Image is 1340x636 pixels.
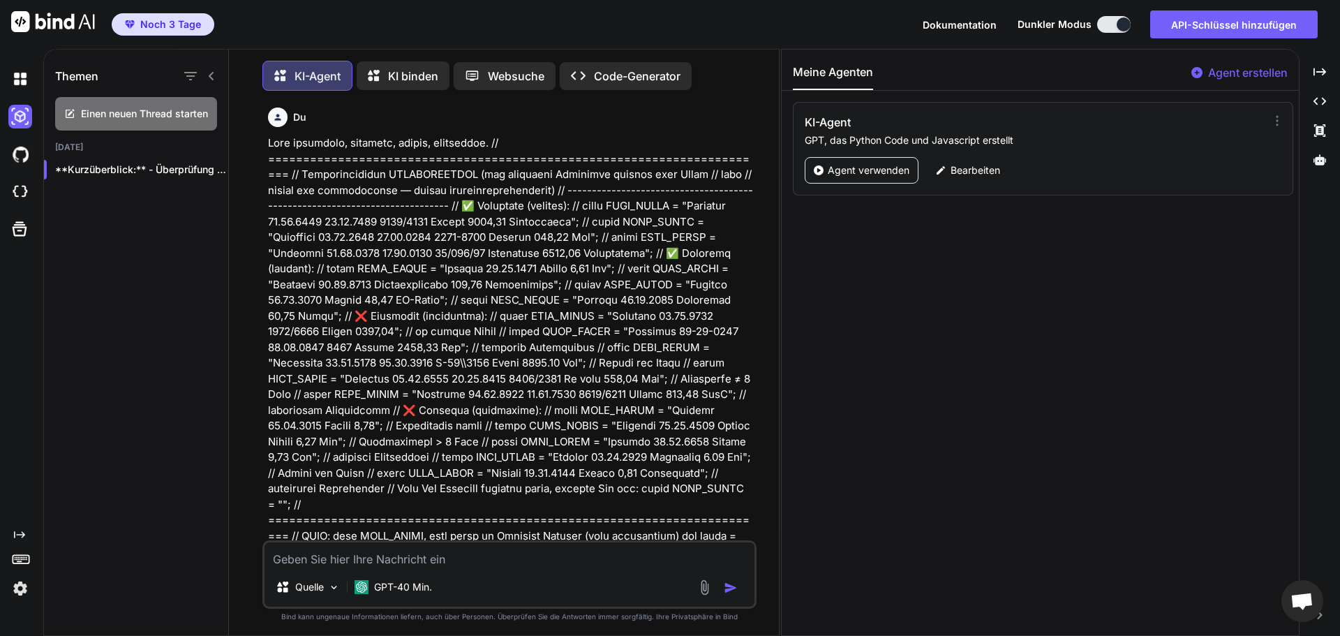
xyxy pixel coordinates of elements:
[125,20,135,29] img: Prämie
[374,581,432,593] font: GPT-40 Min.
[805,115,851,129] font: KI-Agent
[8,142,32,166] img: githubDark
[328,582,340,593] img: Modelle auswählen
[1171,19,1297,31] font: API-Schlüssel hinzufügen
[951,164,1000,176] font: Bearbeiten
[828,164,909,176] font: Agent verwenden
[281,612,738,621] font: Bind kann ungenaue Informationen liefern, auch über Personen. Überprüfen Sie die Antworten immer ...
[793,64,873,90] button: Meine Agenten
[8,105,32,128] img: darkAi-studio
[793,65,873,79] font: Meine Agenten
[355,580,368,594] img: GPT-4o mini
[488,69,544,83] font: Websuche
[81,108,208,119] font: Einen neuen Thread starten
[8,180,32,204] img: cloudideIcon
[55,163,383,175] font: **Kurzüberblick:** - Überprüfung und Verbesserung des Bestandes...
[8,577,32,600] img: Einstellungen
[594,69,680,83] font: Code-Generator
[293,111,306,123] font: Du
[295,69,341,83] font: KI-Agent
[140,18,201,30] font: Noch 3 Tage
[8,67,32,91] img: darkChat
[388,69,438,83] font: KI binden
[11,11,95,32] img: KI binden
[55,142,83,152] font: [DATE]
[55,69,98,83] font: Themen
[923,19,997,31] font: Dokumentation
[295,581,324,593] font: Quelle
[724,581,738,595] img: Symbol
[805,134,1013,146] font: GPT, das Python Code und Javascript erstellt
[1281,580,1323,622] a: Chat öffnen
[112,13,214,36] button: PrämieNoch 3 Tage
[1208,66,1288,80] font: Agent erstellen
[923,17,997,32] button: Dokumentation
[1150,10,1318,38] button: API-Schlüssel hinzufügen
[697,579,713,596] img: Anhang
[1018,18,1092,30] font: Dunkler Modus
